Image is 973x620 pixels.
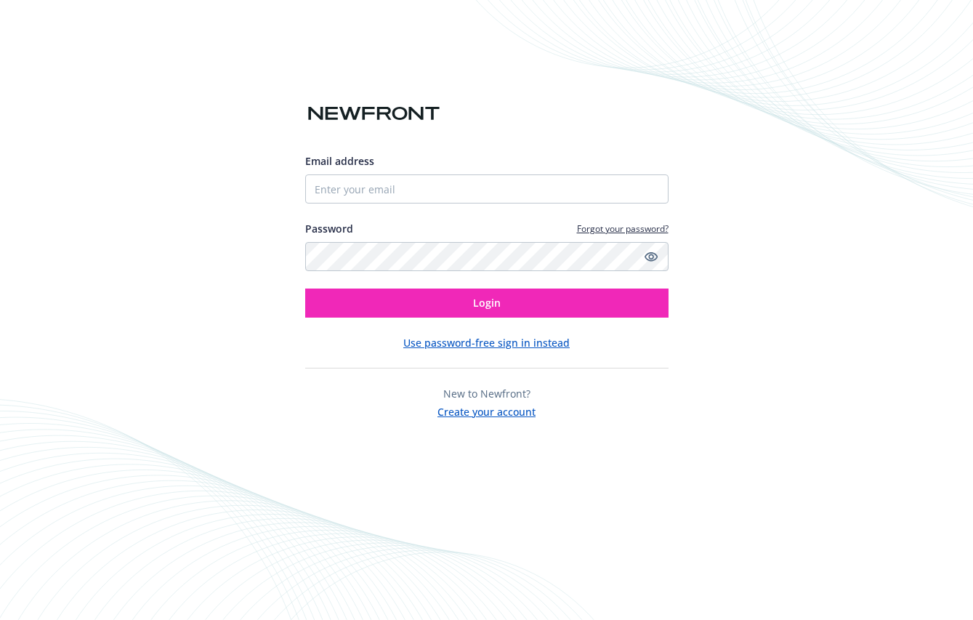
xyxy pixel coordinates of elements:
[305,101,443,126] img: Newfront logo
[473,296,501,310] span: Login
[642,248,660,265] a: Show password
[305,221,353,236] label: Password
[305,242,669,271] input: Enter your password
[577,222,669,235] a: Forgot your password?
[437,401,536,419] button: Create your account
[305,154,374,168] span: Email address
[305,289,669,318] button: Login
[443,387,530,400] span: New to Newfront?
[403,335,570,350] button: Use password-free sign in instead
[305,174,669,204] input: Enter your email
